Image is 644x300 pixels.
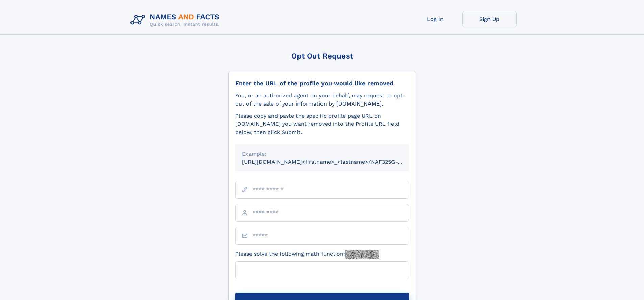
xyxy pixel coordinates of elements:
[128,11,225,29] img: Logo Names and Facts
[228,52,416,60] div: Opt Out Request
[235,79,409,87] div: Enter the URL of the profile you would like removed
[235,250,379,259] label: Please solve the following math function:
[235,112,409,136] div: Please copy and paste the specific profile page URL on [DOMAIN_NAME] you want removed into the Pr...
[235,92,409,108] div: You, or an authorized agent on your behalf, may request to opt-out of the sale of your informatio...
[242,150,402,158] div: Example:
[462,11,517,27] a: Sign Up
[408,11,462,27] a: Log In
[242,159,422,165] small: [URL][DOMAIN_NAME]<firstname>_<lastname>/NAF325G-xxxxxxxx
